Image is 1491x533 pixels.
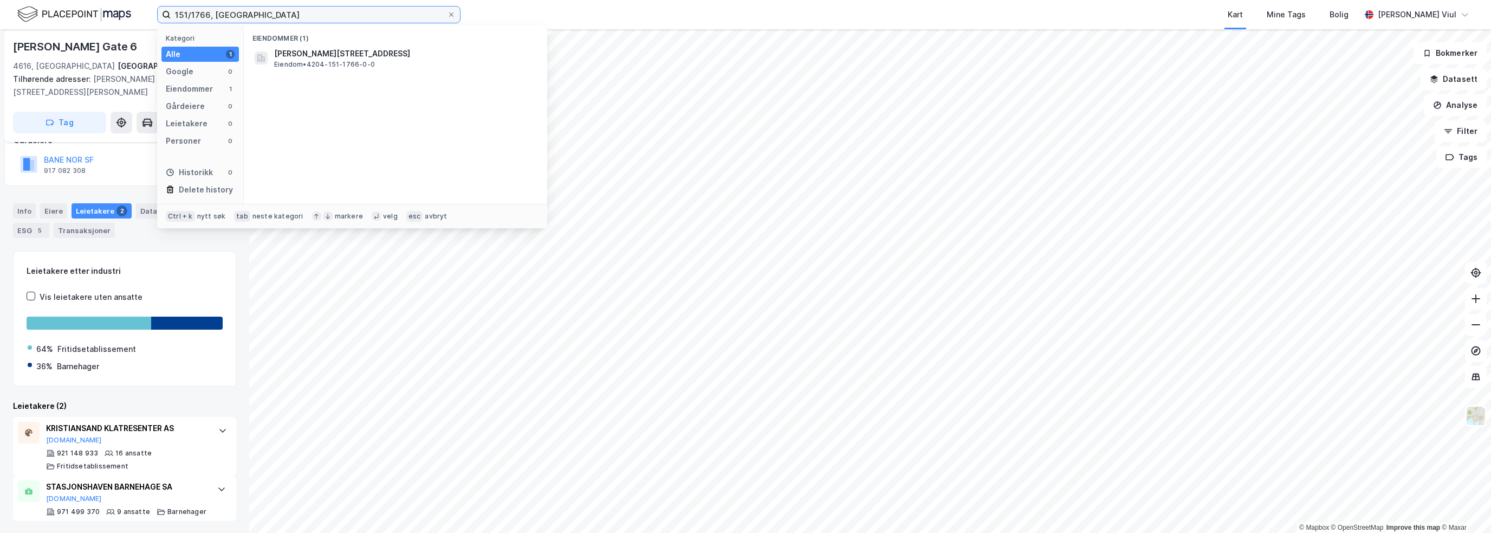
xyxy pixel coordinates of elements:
iframe: Chat Widget [1437,481,1491,533]
button: Filter [1435,120,1487,142]
a: Improve this map [1386,524,1440,531]
div: Personer [166,134,201,147]
div: 36% [36,360,53,373]
div: Alle [166,48,180,61]
div: 4616, [GEOGRAPHIC_DATA] [13,60,115,73]
div: Delete history [179,183,233,196]
button: [DOMAIN_NAME] [46,495,102,503]
div: 0 [226,137,235,145]
button: Tag [13,112,106,133]
div: tab [234,211,250,222]
div: nytt søk [197,212,226,221]
span: [PERSON_NAME][STREET_ADDRESS] [274,47,534,60]
input: Søk på adresse, matrikkel, gårdeiere, leietakere eller personer [171,7,447,23]
div: Leietakere etter industri [27,265,223,278]
div: esc [406,211,423,222]
div: 0 [226,119,235,128]
div: Leietakere [72,203,132,219]
div: 1 [226,50,235,59]
div: markere [335,212,363,221]
div: [PERSON_NAME][STREET_ADDRESS][PERSON_NAME] [13,73,228,99]
div: Bolig [1330,8,1349,21]
div: Mine Tags [1267,8,1306,21]
div: 921 148 933 [57,449,98,458]
div: 64% [36,343,53,356]
div: STASJONSHAVEN BARNEHAGE SA [46,480,206,493]
button: [DOMAIN_NAME] [46,436,102,445]
div: Transaksjoner [54,223,115,238]
div: Kategori [166,34,239,42]
div: 5 [34,225,45,236]
div: Eiere [40,203,67,219]
div: Leietakere (2) [13,400,236,413]
div: Info [13,203,36,219]
div: 0 [226,102,235,111]
a: Mapbox [1299,524,1329,531]
span: Eiendom • 4204-151-1766-0-0 [274,60,375,69]
div: Eiendommer [166,82,213,95]
div: Barnehager [167,508,206,516]
div: Barnehager [57,360,99,373]
div: 971 499 370 [57,508,100,516]
div: Kart [1228,8,1243,21]
div: 0 [226,168,235,177]
div: 917 082 308 [44,166,86,175]
div: Fritidsetablissement [57,462,128,471]
div: Eiendommer (1) [244,25,547,45]
button: Tags [1436,146,1487,168]
div: 16 ansatte [115,449,152,458]
div: Historikk [166,166,213,179]
div: [PERSON_NAME] Viul [1378,8,1456,21]
div: 1 [226,85,235,93]
div: [GEOGRAPHIC_DATA], 151/1766 [118,60,236,73]
div: 2 [116,206,127,216]
div: ESG [13,223,49,238]
div: velg [383,212,398,221]
button: Datasett [1421,68,1487,90]
img: logo.f888ab2527a4732fd821a326f86c7f29.svg [17,5,131,24]
div: Leietakere [166,117,208,130]
div: neste kategori [252,212,303,221]
span: Tilhørende adresser: [13,74,93,84]
div: Google [166,65,193,78]
div: Fritidsetablissement [57,343,136,356]
div: Kontrollprogram for chat [1437,481,1491,533]
div: Gårdeiere [166,100,205,113]
a: OpenStreetMap [1331,524,1384,531]
div: avbryt [425,212,447,221]
button: Bokmerker [1414,42,1487,64]
div: 9 ansatte [117,508,150,516]
div: Ctrl + k [166,211,195,222]
img: Z [1466,406,1486,426]
div: KRISTIANSAND KLATRESENTER AS [46,422,208,435]
div: [PERSON_NAME] Gate 6 [13,38,139,55]
div: Vis leietakere uten ansatte [40,291,142,304]
div: 0 [226,67,235,76]
button: Analyse [1424,94,1487,116]
div: Datasett [136,203,177,219]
